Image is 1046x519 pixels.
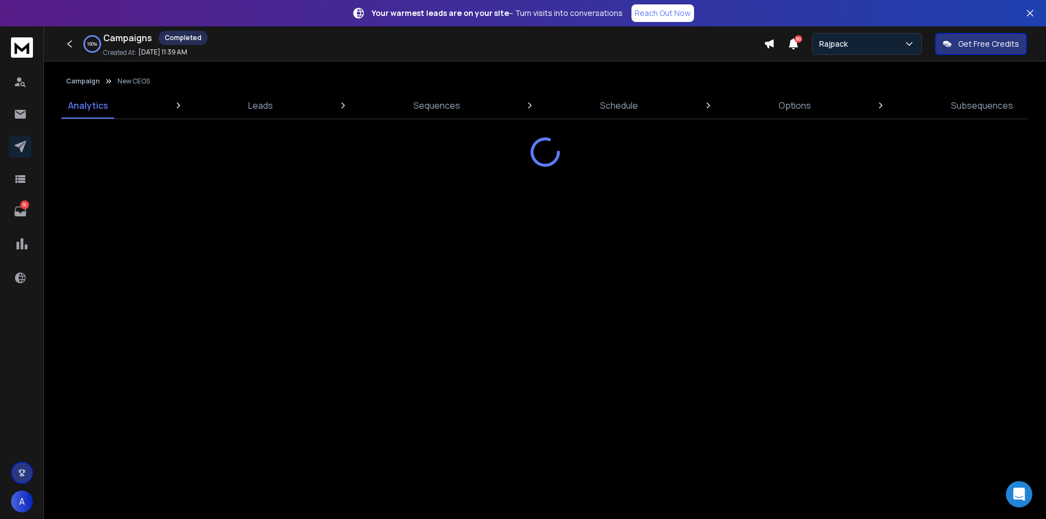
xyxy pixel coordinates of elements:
[138,48,187,57] p: [DATE] 11:39 AM
[66,77,100,86] button: Campaign
[87,41,97,47] p: 100 %
[11,490,33,512] button: A
[242,92,279,119] a: Leads
[772,92,818,119] a: Options
[159,31,208,45] div: Completed
[11,37,33,58] img: logo
[372,8,623,19] p: – Turn visits into conversations
[958,38,1019,49] p: Get Free Credits
[20,200,29,209] p: 16
[779,99,811,112] p: Options
[600,99,638,112] p: Schedule
[68,99,108,112] p: Analytics
[635,8,691,19] p: Reach Out Now
[118,77,150,86] p: New CEOS
[951,99,1013,112] p: Subsequences
[407,92,467,119] a: Sequences
[9,200,31,222] a: 16
[935,33,1027,55] button: Get Free Credits
[594,92,645,119] a: Schedule
[413,99,460,112] p: Sequences
[1006,481,1032,507] div: Open Intercom Messenger
[103,31,152,44] h1: Campaigns
[103,48,136,57] p: Created At:
[248,99,273,112] p: Leads
[795,35,802,43] span: 50
[372,8,509,18] strong: Your warmest leads are on your site
[61,92,115,119] a: Analytics
[944,92,1020,119] a: Subsequences
[631,4,694,22] a: Reach Out Now
[819,38,852,49] p: Rajpack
